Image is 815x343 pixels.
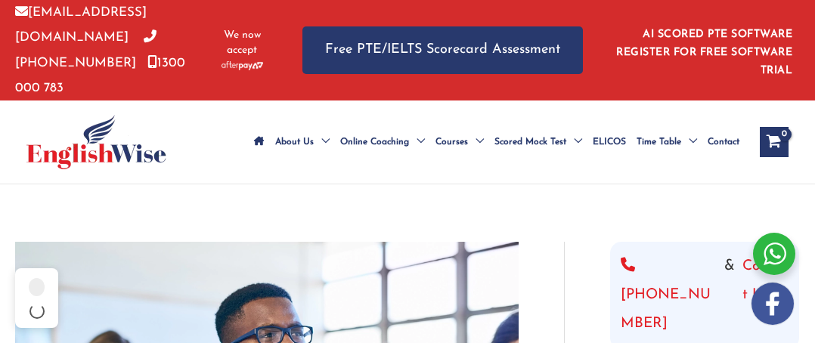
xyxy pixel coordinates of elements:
[631,116,702,168] a: Time TableMenu Toggle
[621,252,717,338] a: [PHONE_NUMBER]
[613,17,800,84] aside: Header Widget 1
[270,116,335,168] a: About UsMenu Toggle
[593,116,626,168] span: ELICOS
[494,116,566,168] span: Scored Mock Test
[708,116,739,168] span: Contact
[314,116,330,168] span: Menu Toggle
[302,26,583,74] a: Free PTE/IELTS Scorecard Assessment
[751,283,794,325] img: white-facebook.png
[249,116,745,168] nav: Site Navigation: Main Menu
[340,116,409,168] span: Online Coaching
[616,29,792,76] a: AI SCORED PTE SOFTWARE REGISTER FOR FREE SOFTWARE TRIAL
[489,116,587,168] a: Scored Mock TestMenu Toggle
[15,6,147,44] a: [EMAIL_ADDRESS][DOMAIN_NAME]
[220,28,265,58] span: We now accept
[681,116,697,168] span: Menu Toggle
[275,116,314,168] span: About Us
[760,127,789,157] a: View Shopping Cart, empty
[15,57,185,94] a: 1300 000 783
[222,61,263,70] img: Afterpay-Logo
[430,116,489,168] a: CoursesMenu Toggle
[566,116,582,168] span: Menu Toggle
[637,116,681,168] span: Time Table
[621,252,789,338] div: &
[15,31,156,69] a: [PHONE_NUMBER]
[435,116,468,168] span: Courses
[335,116,430,168] a: Online CoachingMenu Toggle
[702,116,745,168] a: Contact
[587,116,631,168] a: ELICOS
[742,252,789,338] a: Contact Us
[409,116,425,168] span: Menu Toggle
[26,115,166,169] img: cropped-ew-logo
[468,116,484,168] span: Menu Toggle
